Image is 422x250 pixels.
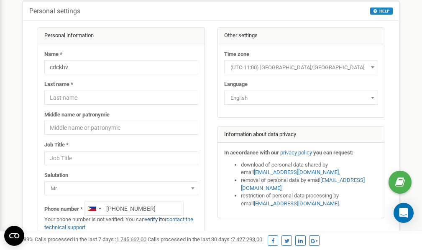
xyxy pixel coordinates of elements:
[44,111,110,119] label: Middle name or patronymic
[116,236,146,242] u: 1 745 662,00
[232,236,262,242] u: 7 427 293,00
[280,149,312,156] a: privacy policy
[224,149,279,156] strong: In accordance with our
[254,200,339,207] a: [EMAIL_ADDRESS][DOMAIN_NAME]
[145,216,162,222] a: verify it
[241,161,378,177] li: download of personal data shared by email ,
[29,8,80,15] h5: Personal settings
[370,8,393,15] button: HELP
[44,81,73,88] label: Last name *
[241,177,365,191] a: [EMAIL_ADDRESS][DOMAIN_NAME]
[44,141,69,149] label: Job Title *
[35,236,146,242] span: Calls processed in the last 7 days :
[241,177,378,192] li: removal of personal data by email ,
[44,60,198,74] input: Name
[84,202,104,215] div: Telephone country code
[227,62,375,73] span: (UTC-11:00) Pacific/Midway
[224,81,248,88] label: Language
[38,28,205,44] div: Personal information
[44,51,62,58] label: Name *
[44,172,68,179] label: Salutation
[44,205,83,213] label: Phone number *
[44,181,198,195] span: Mr.
[47,183,195,194] span: Mr.
[224,60,378,74] span: (UTC-11:00) Pacific/Midway
[241,192,378,207] li: restriction of personal data processing by email .
[224,51,249,58] label: Time zone
[148,236,262,242] span: Calls processed in the last 30 days :
[394,203,414,223] div: Open Intercom Messenger
[4,226,24,246] button: Open CMP widget
[44,151,198,165] input: Job Title
[227,92,375,104] span: English
[44,216,193,230] a: contact the technical support
[224,91,378,105] span: English
[254,169,339,175] a: [EMAIL_ADDRESS][DOMAIN_NAME]
[44,216,198,231] p: Your phone number is not verified. You can or
[218,126,384,143] div: Information about data privacy
[44,91,198,105] input: Last name
[313,149,353,156] strong: you can request:
[218,28,384,44] div: Other settings
[44,121,198,135] input: Middle name or patronymic
[84,202,184,216] input: +1-800-555-55-55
